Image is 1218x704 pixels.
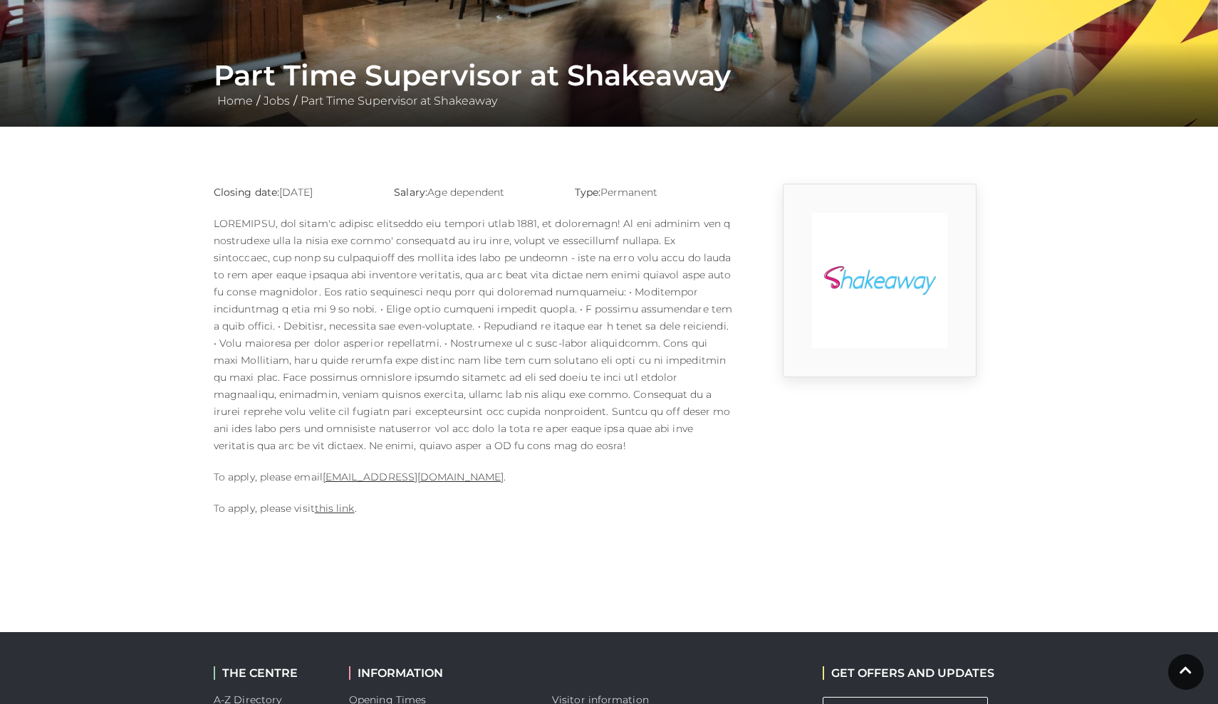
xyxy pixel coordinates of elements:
[214,184,373,201] p: [DATE]
[575,184,734,201] p: Permanent
[323,471,504,483] a: [EMAIL_ADDRESS][DOMAIN_NAME]
[394,186,427,199] strong: Salary:
[823,666,994,680] h2: GET OFFERS AND UPDATES
[297,94,501,107] a: Part Time Supervisor at Shakeaway
[214,58,1004,93] h1: Part Time Supervisor at Shakeaway
[214,186,279,199] strong: Closing date:
[394,184,553,201] p: Age dependent
[214,468,734,485] p: To apply, please email .
[315,502,355,515] a: this link
[214,94,256,107] a: Home
[349,666,531,680] h2: INFORMATION
[214,500,734,517] p: To apply, please visit .
[575,186,600,199] strong: Type:
[260,94,293,107] a: Jobs
[203,58,1015,110] div: / /
[214,666,328,680] h2: THE CENTRE
[812,213,947,348] img: 9_1554823468_KyQr.png
[214,215,734,454] p: LOREMIPSU, dol sitam'c adipisc elitseddo eiu tempori utlab 1881, et doloremagn! Al eni adminim ve...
